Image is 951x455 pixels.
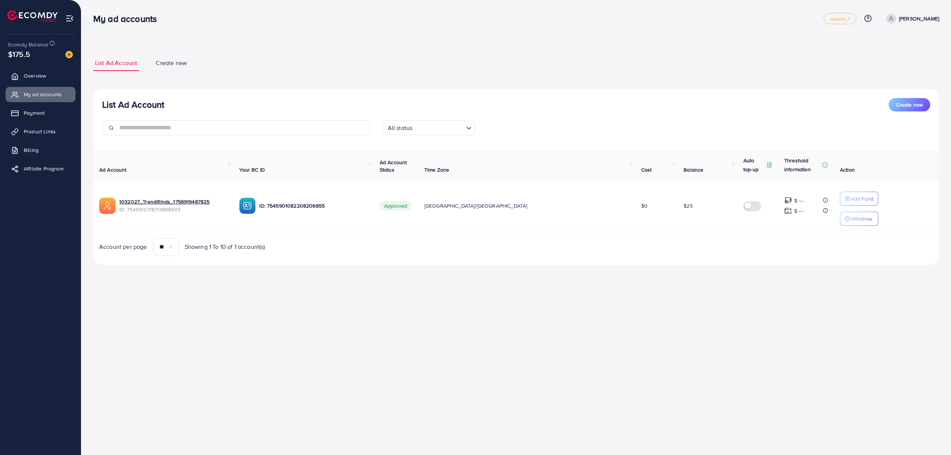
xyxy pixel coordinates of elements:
h3: List Ad Account [102,99,164,110]
p: ID: 7545901082208206855 [259,201,367,210]
span: Approved [380,201,412,211]
img: image [65,51,73,58]
span: My ad accounts [24,91,62,98]
span: Ad Account [99,166,127,173]
input: Search for option [415,121,463,133]
span: ID: 7545910718719868935 [119,206,227,213]
span: regular_1 [830,16,850,21]
span: Your BC ID [239,166,265,173]
span: Balance [684,166,703,173]
span: $25 [684,202,692,209]
span: $0 [641,202,647,209]
img: top-up amount [784,196,792,204]
img: ic-ba-acc.ded83a64.svg [239,198,256,214]
img: menu [65,14,74,23]
span: Cost [641,166,652,173]
span: Ecomdy Balance [8,41,48,48]
button: Add Fund [840,192,878,206]
a: 1032027_Trendifiinds_1756919487825 [119,198,227,205]
a: Billing [6,143,75,157]
a: Overview [6,68,75,83]
span: Account per page [99,243,147,251]
h3: My ad accounts [93,13,163,24]
img: logo [7,10,58,22]
p: $ --- [794,207,804,215]
a: regular_1 [824,13,856,24]
div: <span class='underline'>1032027_Trendifiinds_1756919487825</span></br>7545910718719868935 [119,198,227,213]
span: [GEOGRAPHIC_DATA]/[GEOGRAPHIC_DATA] [424,202,528,209]
span: Overview [24,72,46,79]
button: Create new [889,98,930,111]
span: All status [386,123,414,133]
span: Create new [896,101,923,108]
span: Action [840,166,855,173]
span: Product Links [24,128,56,135]
span: Create new [156,59,187,67]
a: [PERSON_NAME] [883,14,939,23]
span: Showing 1 To 10 of 1 account(s) [185,243,265,251]
p: Auto top-up [743,156,765,174]
p: Add Fund [851,194,873,203]
iframe: Chat [919,422,945,449]
a: My ad accounts [6,87,75,102]
span: List Ad Account [95,59,137,67]
span: Affiliate Program [24,165,64,172]
div: Search for option [382,120,475,135]
img: top-up amount [784,207,792,215]
p: Threshold information [784,156,821,174]
img: ic-ads-acc.e4c84228.svg [99,198,116,214]
a: Payment [6,105,75,120]
a: Affiliate Program [6,161,75,176]
span: Payment [24,109,45,117]
p: Withdraw [851,214,872,223]
button: Withdraw [840,212,878,226]
span: $175.5 [8,49,30,59]
span: Time Zone [424,166,449,173]
p: $ --- [794,196,804,205]
p: [PERSON_NAME] [899,14,939,23]
span: Ad Account Status [380,159,407,173]
span: Billing [24,146,39,154]
a: Product Links [6,124,75,139]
